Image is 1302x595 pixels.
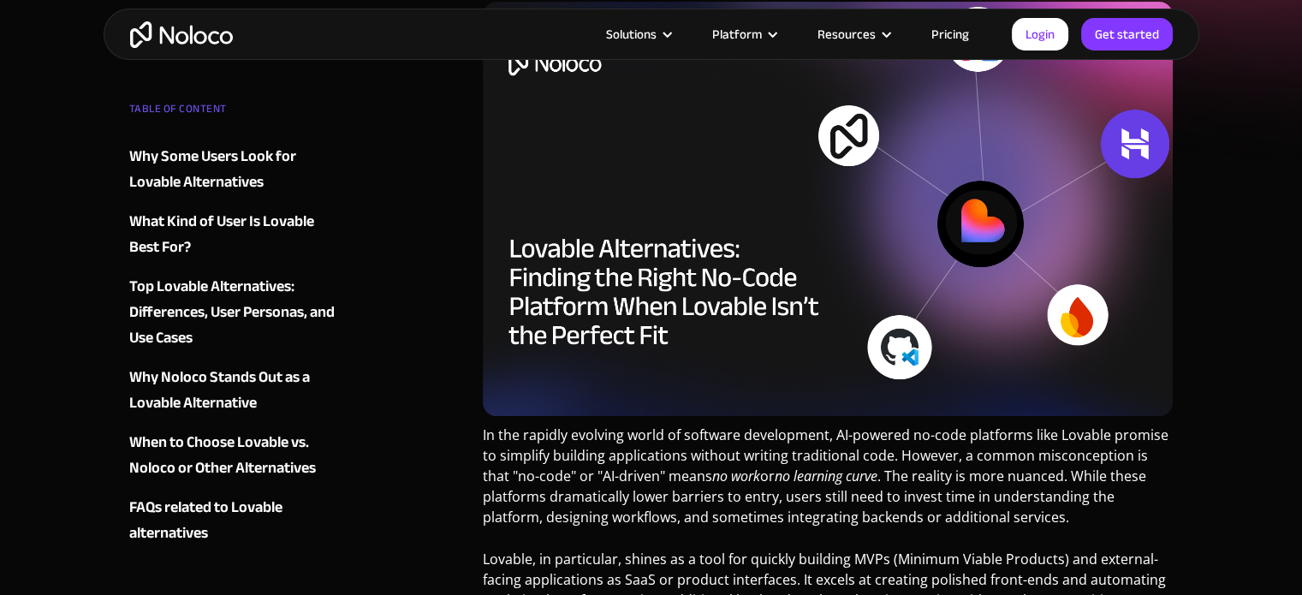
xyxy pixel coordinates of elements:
a: Why Some Users Look for Lovable Alternatives [129,144,336,195]
a: Login [1012,18,1068,51]
a: Why Noloco Stands Out as a Lovable Alternative [129,365,336,416]
div: Resources [796,23,910,45]
div: Platform [712,23,762,45]
div: Solutions [585,23,691,45]
a: Get started [1081,18,1173,51]
a: FAQs related to Lovable alternatives [129,495,336,546]
div: Resources [817,23,876,45]
a: What Kind of User Is Lovable Best For? [129,209,336,260]
a: Pricing [910,23,990,45]
em: no learning curve [775,467,877,485]
div: Solutions [606,23,657,45]
div: Platform [691,23,796,45]
a: When to Choose Lovable vs. Noloco or Other Alternatives [129,430,336,481]
div: TABLE OF CONTENT [129,96,336,130]
a: Top Lovable Alternatives: Differences, User Personas, and Use Cases‍ [129,274,336,351]
p: In the rapidly evolving world of software development, AI-powered no-code platforms like Lovable ... [483,425,1174,540]
em: no work [712,467,760,485]
a: home [130,21,233,48]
